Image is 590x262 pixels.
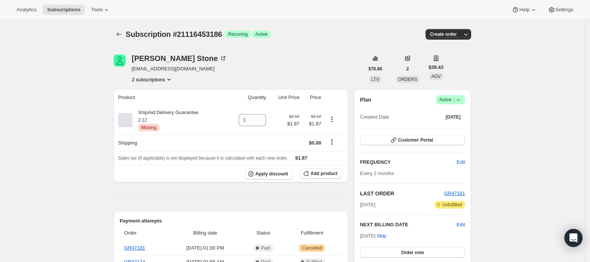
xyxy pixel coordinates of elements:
th: Quantity [227,89,268,106]
button: 2 [402,64,414,74]
button: Skip [372,230,391,242]
div: Open Intercom Messenger [564,229,582,247]
button: Subscriptions [114,29,124,40]
button: Analytics [12,5,41,15]
span: [DATE] [360,201,376,209]
button: Product actions [132,76,173,83]
span: Missing [141,125,157,131]
span: Add product [310,171,337,177]
h2: Plan [360,96,371,104]
span: 2 [406,66,409,72]
div: [PERSON_NAME] Stone [132,55,227,62]
h2: Payment attempts [120,217,342,225]
small: $2.12 [311,114,321,119]
span: Customer Portal [398,137,433,143]
button: Settings [543,5,578,15]
span: Every 2 months [360,171,394,176]
th: Price [302,89,324,106]
span: AOV [431,74,441,79]
span: Settings [555,7,573,13]
span: [DATE] · 01:00 PM [170,244,240,252]
h2: NEXT BILLING DATE [360,221,457,228]
span: Cancelled [302,245,322,251]
th: Unit Price [268,89,302,106]
span: $0.00 [309,140,321,146]
span: Help [519,7,529,13]
span: [DATE] · [360,233,386,239]
a: GR47181 [124,245,145,251]
h2: LAST ORDER [360,190,444,197]
span: | [453,97,455,103]
button: Shipping actions [326,138,338,146]
span: Fulfillment [287,229,338,237]
span: Active [439,96,462,104]
span: $39.43 [429,64,444,71]
span: Genevieve Stone [114,55,126,67]
span: Status [245,229,282,237]
span: Skip [377,232,386,240]
th: Product [114,89,227,106]
button: Product actions [326,115,338,123]
button: $78.86 [364,64,387,74]
span: $1.87 [287,120,300,128]
span: $1.87 [295,155,308,161]
span: Subscriptions [47,7,81,13]
button: Apply discount [245,168,293,180]
button: Tools [87,5,115,15]
span: LTV [371,77,379,82]
span: Order now [401,250,424,256]
a: GR47181 [444,190,465,196]
h2: FREQUENCY [360,158,457,166]
span: Active [255,31,268,37]
button: Create order [426,29,461,40]
div: ShipAid Delivery Guarantee [132,109,198,131]
button: Edit [452,156,470,168]
span: Created Date [360,113,389,121]
small: $2.12 [289,114,300,119]
button: GR47181 [444,190,465,197]
button: Customer Portal [360,135,465,145]
span: Recurring [228,31,248,37]
span: Billing date [170,229,240,237]
span: [DATE] [446,114,461,120]
span: [EMAIL_ADDRESS][DOMAIN_NAME] [132,65,227,73]
span: Edit [457,158,465,166]
th: Shipping [114,134,227,151]
span: Analytics [17,7,36,13]
button: Add product [300,168,342,179]
span: Sales tax (if applicable) is not displayed because it is calculated with each new order. [118,155,288,161]
span: ORDERS [398,77,417,82]
button: Edit [457,221,465,228]
span: Create order [430,31,457,37]
span: Unfulfilled [442,202,462,208]
span: Apply discount [255,171,288,177]
span: $1.87 [304,120,321,128]
button: Help [507,5,541,15]
button: Subscriptions [43,5,85,15]
span: Paid [261,245,270,251]
span: Subscription #21116453186 [126,30,222,38]
span: Tools [91,7,103,13]
button: [DATE] [441,112,465,122]
span: $78.86 [368,66,382,72]
th: Order [120,225,168,241]
small: 2.12 [138,117,147,123]
button: Order now [360,247,465,258]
